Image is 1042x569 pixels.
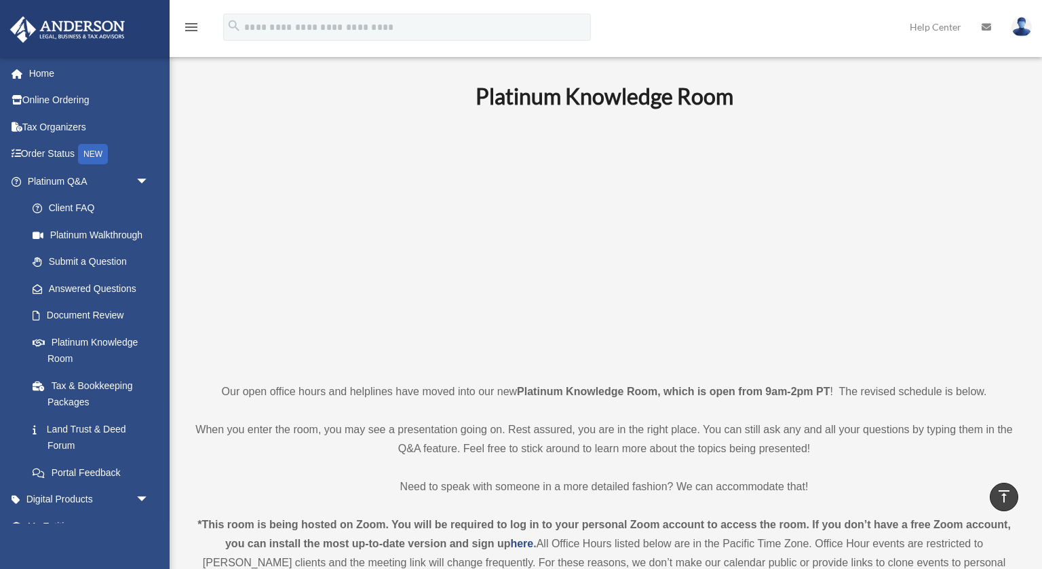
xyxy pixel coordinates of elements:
img: User Pic [1011,17,1032,37]
i: menu [183,19,199,35]
div: NEW [78,144,108,164]
img: Anderson Advisors Platinum Portal [6,16,129,43]
strong: . [533,538,536,549]
i: vertical_align_top [996,488,1012,504]
b: Platinum Knowledge Room [476,83,733,109]
p: When you enter the room, you may see a presentation going on. Rest assured, you are in the right ... [193,420,1015,458]
a: Land Trust & Deed Forum [19,416,170,459]
a: Tax Organizers [9,113,170,141]
a: Portal Feedback [19,459,170,486]
a: here [510,538,533,549]
a: Platinum Knowledge Room [19,329,163,372]
a: Platinum Walkthrough [19,221,170,249]
a: Tax & Bookkeeping Packages [19,372,170,416]
p: Need to speak with someone in a more detailed fashion? We can accommodate that! [193,477,1015,496]
strong: Platinum Knowledge Room, which is open from 9am-2pm PT [517,386,830,397]
a: Submit a Question [19,249,170,276]
a: Online Ordering [9,87,170,114]
strong: *This room is being hosted on Zoom. You will be required to log in to your personal Zoom account ... [197,519,1011,549]
p: Our open office hours and helplines have moved into our new ! The revised schedule is below. [193,382,1015,401]
iframe: 231110_Toby_KnowledgeRoom [401,128,808,357]
a: Platinum Q&Aarrow_drop_down [9,168,170,195]
a: Answered Questions [19,275,170,302]
a: Document Review [19,302,170,329]
span: arrow_drop_down [136,168,163,196]
span: arrow_drop_down [136,486,163,514]
a: vertical_align_top [990,483,1018,511]
a: Digital Productsarrow_drop_down [9,486,170,513]
a: My Entitiesarrow_drop_down [9,513,170,540]
a: menu [183,24,199,35]
a: Home [9,60,170,87]
span: arrow_drop_down [136,513,163,540]
a: Client FAQ [19,195,170,222]
i: search [227,18,242,33]
a: Order StatusNEW [9,141,170,168]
